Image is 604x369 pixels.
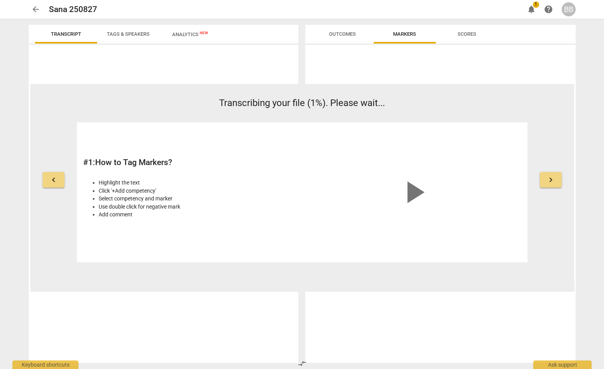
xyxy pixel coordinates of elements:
[99,195,298,203] li: Select competency and marker
[393,31,416,37] span: Markers
[12,360,78,369] div: Keyboard shortcuts
[107,31,150,37] span: Tags & Speakers
[298,359,307,368] span: compare_arrows
[172,31,208,37] span: Analytics
[49,5,97,14] h2: Sana 250827
[541,2,555,16] a: Help
[31,5,40,14] span: arrow_back
[527,5,536,14] span: notifications
[533,360,592,369] div: Ask support
[544,5,553,14] span: help
[51,31,81,37] span: Transcript
[99,211,298,219] li: Add comment
[49,175,58,184] span: keyboard_arrow_left
[395,174,432,211] span: play_arrow
[562,2,576,16] button: BB
[546,175,555,184] span: keyboard_arrow_right
[458,31,476,37] span: Scores
[83,158,298,167] h2: # 1 : How to Tag Markers?
[99,179,298,187] li: Highlight the text
[99,187,298,195] li: Click '+Add competency'
[99,203,298,211] li: Use double click for negative mark
[329,31,356,37] span: Outcomes
[219,97,385,108] span: Transcribing your file (1%). Please wait...
[200,31,208,35] span: New
[524,2,538,16] button: Notifications
[533,2,539,8] span: 1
